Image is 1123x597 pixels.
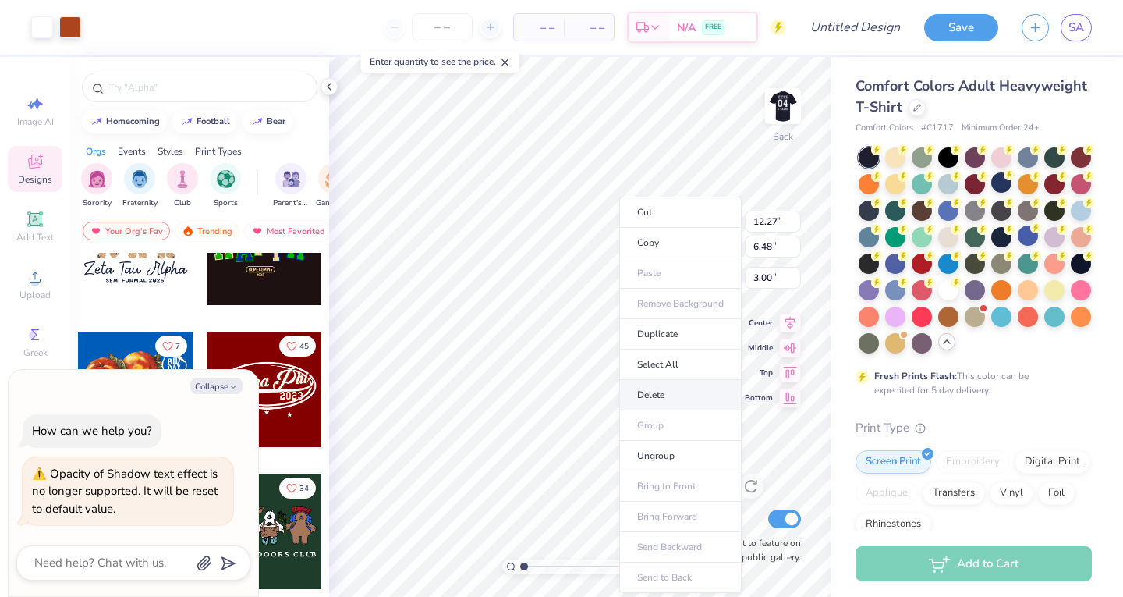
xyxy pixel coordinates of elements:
[16,231,54,243] span: Add Text
[32,465,224,518] div: Opacity of Shadow text effect is no longer supported. It will be reset to default value.
[619,228,742,258] li: Copy
[273,163,309,209] div: filter for Parent's Weekend
[217,170,235,188] img: Sports Image
[874,369,1066,397] div: This color can be expedited for 5 day delivery.
[798,12,912,43] input: Untitled Design
[962,122,1040,135] span: Minimum Order: 24 +
[167,163,198,209] div: filter for Club
[88,170,106,188] img: Sorority Image
[158,144,183,158] div: Styles
[619,380,742,410] li: Delete
[155,336,187,357] button: Like
[677,20,696,36] span: N/A
[23,346,48,359] span: Greek
[936,450,1010,474] div: Embroidery
[86,144,106,158] div: Orgs
[279,336,316,357] button: Like
[856,482,918,505] div: Applique
[619,441,742,471] li: Ungroup
[923,482,985,505] div: Transfers
[856,76,1087,116] span: Comfort Colors Adult Heavyweight T-Shirt
[122,197,158,209] span: Fraternity
[1038,482,1075,505] div: Foil
[118,144,146,158] div: Events
[190,378,243,394] button: Collapse
[210,163,241,209] button: filter button
[361,51,519,73] div: Enter quantity to see the price.
[195,144,242,158] div: Print Types
[251,226,264,236] img: most_fav.gif
[18,173,52,186] span: Designs
[921,122,954,135] span: # C1717
[251,117,264,126] img: trend_line.gif
[273,163,309,209] button: filter button
[745,343,773,354] span: Middle
[1061,14,1092,41] a: SA
[412,13,473,41] input: – –
[108,80,307,95] input: Try "Alpha"
[856,122,913,135] span: Comfort Colors
[299,343,309,350] span: 45
[82,110,167,133] button: homecoming
[32,423,152,439] div: How can we help you?
[273,197,309,209] span: Parent's Weekend
[773,130,793,144] div: Back
[619,350,742,380] li: Select All
[1068,19,1084,37] span: SA
[81,163,112,209] div: filter for Sorority
[244,222,332,240] div: Most Favorited
[90,226,102,236] img: most_fav.gif
[181,117,193,126] img: trend_line.gif
[19,289,51,301] span: Upload
[874,370,957,382] strong: Fresh Prints Flash:
[197,117,230,126] div: football
[707,536,801,564] label: Submit to feature on our public gallery.
[990,482,1033,505] div: Vinyl
[856,419,1092,437] div: Print Type
[83,222,170,240] div: Your Org's Fav
[316,197,352,209] span: Game Day
[175,222,239,240] div: Trending
[174,197,191,209] span: Club
[172,110,237,133] button: football
[856,513,931,536] div: Rhinestones
[81,163,112,209] button: filter button
[523,20,554,36] span: – –
[175,343,180,350] span: 7
[767,91,799,122] img: Back
[325,170,343,188] img: Game Day Image
[122,163,158,209] button: filter button
[279,478,316,499] button: Like
[182,226,194,236] img: trending.gif
[267,117,285,126] div: bear
[316,163,352,209] button: filter button
[83,197,112,209] span: Sorority
[1015,450,1090,474] div: Digital Print
[299,485,309,492] span: 34
[856,450,931,474] div: Screen Print
[131,170,148,188] img: Fraternity Image
[619,197,742,228] li: Cut
[90,117,103,126] img: trend_line.gif
[106,117,160,126] div: homecoming
[745,318,773,329] span: Center
[745,368,773,378] span: Top
[17,115,54,128] span: Image AI
[316,163,352,209] div: filter for Game Day
[282,170,300,188] img: Parent's Weekend Image
[619,319,742,350] li: Duplicate
[167,163,198,209] button: filter button
[122,163,158,209] div: filter for Fraternity
[174,170,191,188] img: Club Image
[214,197,238,209] span: Sports
[243,110,292,133] button: bear
[924,14,998,41] button: Save
[705,22,721,33] span: FREE
[210,163,241,209] div: filter for Sports
[745,393,773,403] span: Bottom
[573,20,604,36] span: – –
